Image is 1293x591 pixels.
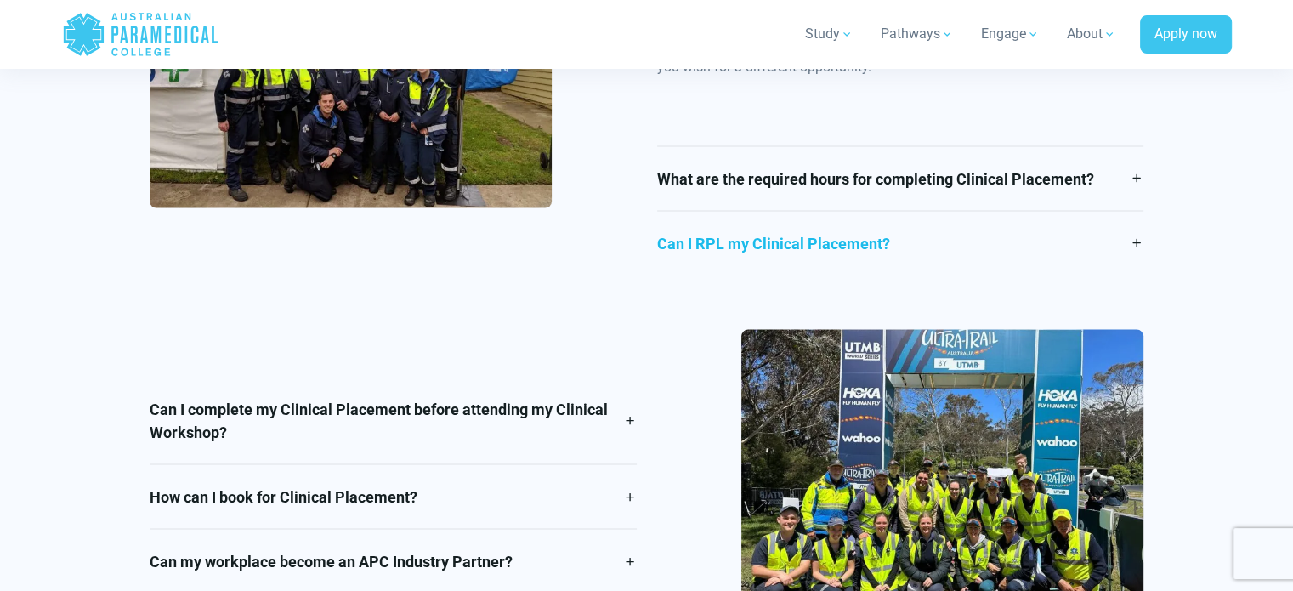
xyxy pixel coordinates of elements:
[871,10,964,58] a: Pathways
[657,18,1126,75] span: and current recruiters (listed on your student portal once enrolled), but you also have the optio...
[150,464,637,528] a: How can I book for Clinical Placement?
[1140,15,1232,54] a: Apply now
[657,211,1144,275] a: Can I RPL my Clinical Placement?
[657,146,1144,210] a: What are the required hours for completing Clinical Placement?
[1057,10,1126,58] a: About
[62,7,219,62] a: Australian Paramedical College
[150,377,637,463] a: Can I complete my Clinical Placement before attending my Clinical Workshop?
[795,10,864,58] a: Study
[971,10,1050,58] a: Engage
